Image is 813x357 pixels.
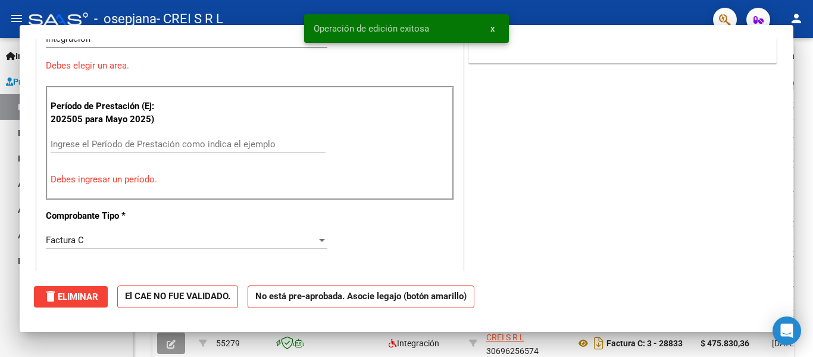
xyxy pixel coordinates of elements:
mat-icon: menu [10,11,24,26]
span: [DATE] [772,339,796,348]
span: Eliminar [43,291,98,302]
button: x [481,18,504,39]
span: x [490,23,495,34]
span: Factura C [46,235,84,246]
span: Integración [46,33,90,44]
strong: $ 475.830,36 [701,339,749,348]
div: Open Intercom Messenger [773,316,801,345]
mat-icon: person [789,11,803,26]
p: Debes elegir un area. [46,59,454,73]
div: 30696256574 [486,331,566,356]
strong: El CAE NO FUE VALIDADO. [117,285,238,309]
span: Inicio [6,49,36,63]
p: Período de Prestación (Ej: 202505 para Mayo 2025) [51,100,170,126]
p: Debes ingresar un período. [51,173,449,187]
p: Comprobante Tipo * [46,209,168,223]
strong: No está pre-aprobada. Asocie legajo (botón amarillo) [248,285,474,309]
span: - CREI S R L [157,6,223,32]
mat-icon: delete [43,289,58,303]
span: CREI S R L [486,333,524,342]
span: Operación de edición exitosa [314,23,429,35]
span: Integración [389,339,439,348]
span: 55279 [216,339,240,348]
span: Prestadores / Proveedores [6,75,114,88]
span: - osepjana [94,6,157,32]
button: Eliminar [34,286,108,308]
p: Debes elegir un tipo. [46,269,454,283]
strong: Factura C: 3 - 28833 [606,339,683,348]
i: Descargar documento [591,334,606,353]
